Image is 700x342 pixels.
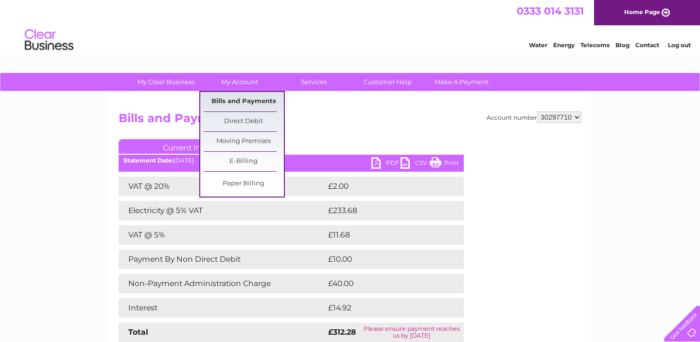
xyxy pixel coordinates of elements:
[119,111,581,130] h2: Bills and Payments
[668,41,691,49] a: Log out
[204,92,284,111] a: Bills and Payments
[421,73,502,91] a: Make A Payment
[430,157,459,171] a: Print
[326,177,441,196] td: £2.00
[326,250,444,269] td: £10.00
[401,157,430,171] a: CSV
[123,157,174,164] b: Statement Date:
[326,201,447,220] td: £233.68
[119,139,264,154] a: Current Invoice
[204,112,284,131] a: Direct Debit
[200,73,280,91] a: My Account
[517,5,584,17] a: 0333 014 3131
[371,157,401,171] a: PDF
[359,323,464,342] td: Please ensure payment reaches us by [DATE]
[119,298,326,318] td: Interest
[204,174,284,194] a: Paper Billing
[615,41,630,49] a: Blog
[119,157,464,164] div: [DATE]
[326,274,445,293] td: £40.00
[580,41,610,49] a: Telecoms
[328,327,356,337] strong: £312.28
[126,73,206,91] a: My Clear Business
[128,327,148,337] strong: Total
[487,111,581,123] div: Account number
[348,73,428,91] a: Customer Help
[274,73,354,91] a: Services
[119,201,326,220] td: Electricity @ 5% VAT
[119,225,326,245] td: VAT @ 5%
[635,41,659,49] a: Contact
[326,298,443,318] td: £14.92
[326,225,442,245] td: £11.68
[204,152,284,171] a: E-Billing
[204,132,284,151] a: Moving Premises
[119,177,326,196] td: VAT @ 20%
[119,250,326,269] td: Payment By Non Direct Debit
[119,274,326,293] td: Non-Payment Administration Charge
[24,25,74,55] img: logo.png
[529,41,547,49] a: Water
[553,41,575,49] a: Energy
[121,5,580,47] div: Clear Business is a trading name of Verastar Limited (registered in [GEOGRAPHIC_DATA] No. 3667643...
